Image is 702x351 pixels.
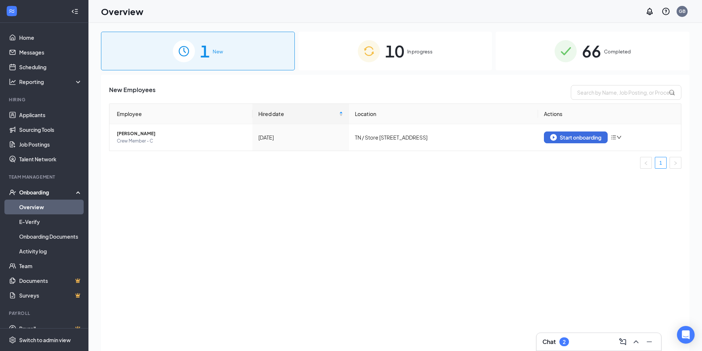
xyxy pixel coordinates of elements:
[644,161,648,165] span: left
[677,326,695,344] div: Open Intercom Messenger
[670,157,681,169] li: Next Page
[71,8,78,15] svg: Collapse
[673,161,678,165] span: right
[19,259,82,273] a: Team
[679,8,685,14] div: GB
[655,157,666,168] a: 1
[563,339,566,345] div: 2
[19,78,83,85] div: Reporting
[349,104,538,124] th: Location
[9,78,16,85] svg: Analysis
[632,337,640,346] svg: ChevronUp
[19,122,82,137] a: Sourcing Tools
[604,48,631,55] span: Completed
[19,321,82,336] a: PayrollCrown
[19,108,82,122] a: Applicants
[19,273,82,288] a: DocumentsCrown
[200,38,210,64] span: 1
[9,174,81,180] div: Team Management
[550,134,601,141] div: Start onboarding
[19,214,82,229] a: E-Verify
[670,157,681,169] button: right
[9,336,16,344] svg: Settings
[9,96,81,103] div: Hiring
[661,7,670,16] svg: QuestionInfo
[617,135,622,140] span: down
[19,336,71,344] div: Switch to admin view
[258,110,338,118] span: Hired date
[640,157,652,169] button: left
[19,152,82,166] a: Talent Network
[19,244,82,259] a: Activity log
[19,45,82,60] a: Messages
[213,48,223,55] span: New
[19,200,82,214] a: Overview
[109,104,252,124] th: Employee
[19,60,82,74] a: Scheduling
[9,189,16,196] svg: UserCheck
[19,137,82,152] a: Job Postings
[643,336,655,348] button: Minimize
[109,85,156,100] span: New Employees
[611,134,617,140] span: bars
[640,157,652,169] li: Previous Page
[407,48,433,55] span: In progress
[538,104,681,124] th: Actions
[542,338,556,346] h3: Chat
[19,30,82,45] a: Home
[630,336,642,348] button: ChevronUp
[9,310,81,316] div: Payroll
[117,130,247,137] span: [PERSON_NAME]
[19,288,82,303] a: SurveysCrown
[655,157,667,169] li: 1
[258,133,343,141] div: [DATE]
[618,337,627,346] svg: ComposeMessage
[385,38,404,64] span: 10
[101,5,143,18] h1: Overview
[8,7,15,15] svg: WorkstreamLogo
[117,137,247,145] span: Crew Member - C
[19,189,76,196] div: Onboarding
[645,7,654,16] svg: Notifications
[582,38,601,64] span: 66
[617,336,629,348] button: ComposeMessage
[349,124,538,151] td: TN / Store [STREET_ADDRESS]
[645,337,654,346] svg: Minimize
[19,229,82,244] a: Onboarding Documents
[544,131,608,143] button: Start onboarding
[571,85,681,100] input: Search by Name, Job Posting, or Process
